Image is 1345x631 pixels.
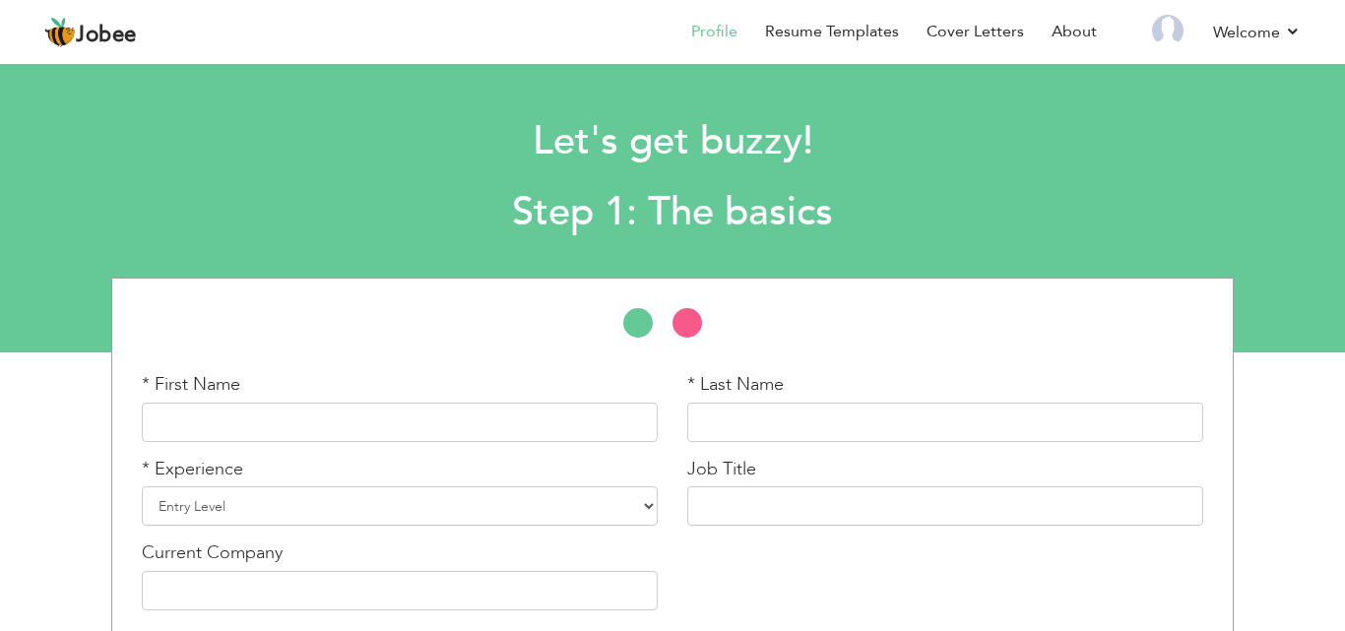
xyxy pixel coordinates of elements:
[142,457,243,482] label: * Experience
[1152,15,1184,46] img: Profile Img
[691,21,737,43] a: Profile
[765,21,899,43] a: Resume Templates
[687,457,756,482] label: Job Title
[44,17,76,48] img: jobee.io
[1213,21,1301,44] a: Welcome
[76,25,137,46] span: Jobee
[183,116,1163,167] h1: Let's get buzzy!
[927,21,1024,43] a: Cover Letters
[142,540,283,566] label: Current Company
[142,372,240,398] label: * First Name
[1052,21,1097,43] a: About
[687,372,784,398] label: * Last Name
[44,17,137,48] a: Jobee
[183,187,1163,238] h2: Step 1: The basics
